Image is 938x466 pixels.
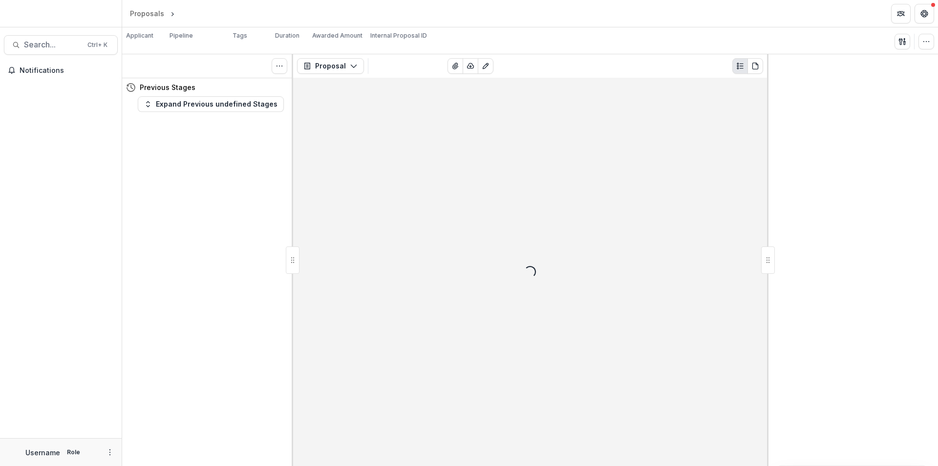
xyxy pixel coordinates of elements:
[138,96,284,112] button: Expand Previous undefined Stages
[4,35,118,55] button: Search...
[478,58,493,74] button: Edit as form
[891,4,911,23] button: Partners
[312,31,362,40] p: Awarded Amount
[275,31,299,40] p: Duration
[130,8,164,19] div: Proposals
[233,31,247,40] p: Tags
[140,82,195,92] h4: Previous Stages
[448,58,463,74] button: View Attached Files
[272,58,287,74] button: Toggle View Cancelled Tasks
[747,58,763,74] button: PDF view
[85,40,109,50] div: Ctrl + K
[25,447,60,458] p: Username
[126,6,218,21] nav: breadcrumb
[4,63,118,78] button: Notifications
[24,40,82,49] span: Search...
[126,31,153,40] p: Applicant
[64,448,83,457] p: Role
[170,31,193,40] p: Pipeline
[732,58,748,74] button: Plaintext view
[20,67,114,75] span: Notifications
[126,6,168,21] a: Proposals
[104,446,116,458] button: More
[297,58,364,74] button: Proposal
[915,4,934,23] button: Get Help
[370,31,427,40] p: Internal Proposal ID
